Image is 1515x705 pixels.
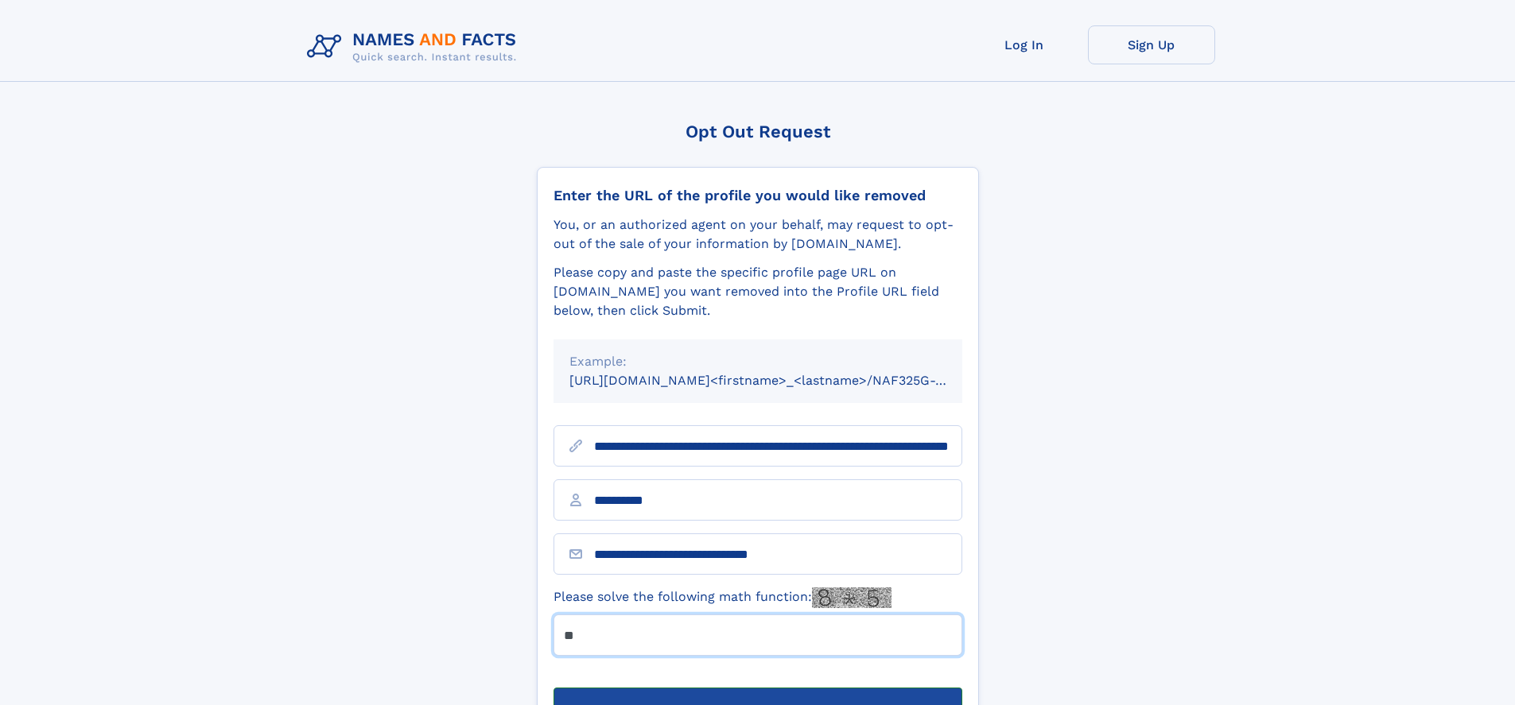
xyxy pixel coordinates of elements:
[961,25,1088,64] a: Log In
[554,215,962,254] div: You, or an authorized agent on your behalf, may request to opt-out of the sale of your informatio...
[554,587,892,608] label: Please solve the following math function:
[554,187,962,204] div: Enter the URL of the profile you would like removed
[537,122,979,141] div: Opt Out Request
[301,25,530,68] img: Logo Names and Facts
[1088,25,1215,64] a: Sign Up
[569,373,993,388] small: [URL][DOMAIN_NAME]<firstname>_<lastname>/NAF325G-xxxxxxxx
[554,263,962,320] div: Please copy and paste the specific profile page URL on [DOMAIN_NAME] you want removed into the Pr...
[569,352,946,371] div: Example:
